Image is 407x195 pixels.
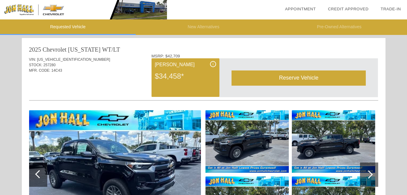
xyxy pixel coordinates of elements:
[328,7,369,11] a: Credit Approved
[205,110,289,173] img: 2.jpg
[232,70,366,85] div: Reserve Vehicle
[29,57,36,62] span: VIN:
[52,68,62,73] span: 14C43
[29,68,51,73] span: MFR. CODE:
[292,110,375,173] img: 4.jpg
[155,61,216,68] div: [PERSON_NAME]
[37,57,110,62] span: [US_VEHICLE_IDENTIFICATION_NUMBER]
[29,82,378,92] div: Quoted on [DATE] 7:41:30 PM
[102,45,120,54] div: WT/LT
[136,19,272,35] li: New Alternatives
[271,19,407,35] li: Pre-Owned Alternatives
[213,62,214,66] span: i
[29,63,42,67] span: STOCK:
[29,45,101,54] div: 2025 Chevrolet [US_STATE]
[285,7,316,11] a: Appointment
[381,7,401,11] a: Trade-In
[152,54,378,58] div: MSRP: $42,709
[155,68,216,84] div: $34,458*
[43,63,55,67] span: 257280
